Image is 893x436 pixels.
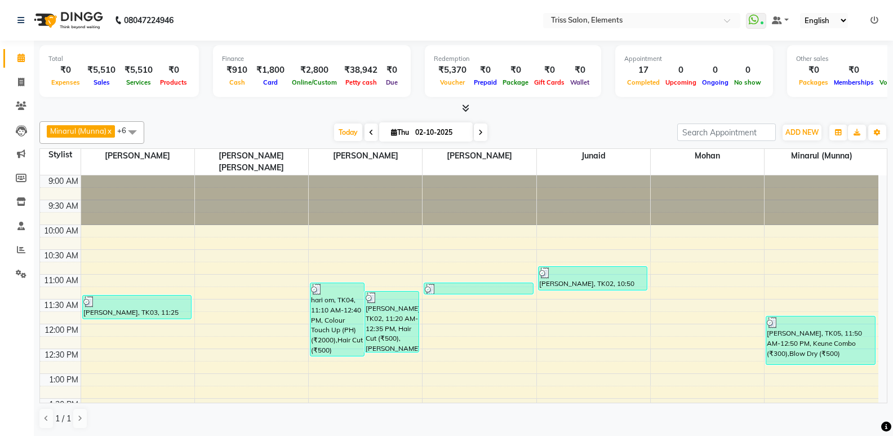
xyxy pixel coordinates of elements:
div: [PERSON_NAME], TK03, 11:25 AM-11:55 AM, Hair Cut (₹500) [83,296,191,319]
span: Mohan [651,149,764,163]
div: 1:00 PM [47,374,81,386]
span: Products [157,78,190,86]
div: [PERSON_NAME], TK03, 11:10 AM-11:25 AM, Threading (₹60) [424,283,532,294]
div: ₹910 [222,64,252,77]
span: No show [731,78,764,86]
div: ₹0 [382,64,402,77]
span: 1 / 1 [55,413,71,425]
div: ₹0 [157,64,190,77]
div: 0 [731,64,764,77]
div: ₹0 [531,64,567,77]
span: Memberships [831,78,877,86]
span: Expenses [48,78,83,86]
div: 0 [699,64,731,77]
span: Sales [91,78,113,86]
span: Prepaid [471,78,500,86]
span: Cash [226,78,248,86]
span: Petty cash [343,78,380,86]
span: ADD NEW [785,128,819,136]
div: ₹2,800 [289,64,340,77]
div: hari om, TK04, 11:10 AM-12:40 PM, Colour Touch Up (PH) (₹2000),Hair Cut (₹500) [310,283,364,356]
span: Ongoing [699,78,731,86]
div: 10:00 AM [42,225,81,237]
div: [PERSON_NAME], TK02, 10:50 AM-11:20 AM, Shave (₹300) [539,267,647,290]
div: ₹38,942 [340,64,382,77]
input: Search Appointment [677,124,776,141]
span: Thu [388,128,412,136]
button: ADD NEW [783,125,821,140]
div: 0 [663,64,699,77]
a: x [106,126,112,135]
div: [PERSON_NAME], TK05, 11:50 AM-12:50 PM, Keune Combo (₹300),Blow Dry (₹500) [766,316,875,364]
span: [PERSON_NAME] [PERSON_NAME] [195,149,308,175]
div: ₹0 [796,64,831,77]
div: 12:00 PM [42,324,81,336]
div: 12:30 PM [42,349,81,361]
span: Upcoming [663,78,699,86]
span: Due [383,78,401,86]
div: Total [48,54,190,64]
div: 1:30 PM [47,399,81,411]
img: logo [29,5,106,36]
span: Junaid [537,149,650,163]
input: 2025-10-02 [412,124,468,141]
div: ₹0 [48,64,83,77]
span: Card [260,78,281,86]
span: [PERSON_NAME] [81,149,194,163]
span: [PERSON_NAME] [309,149,422,163]
span: Minarul (Munna) [765,149,878,163]
span: [PERSON_NAME] [423,149,536,163]
div: 11:30 AM [42,300,81,311]
div: ₹1,800 [252,64,289,77]
div: [PERSON_NAME], TK02, 11:20 AM-12:35 PM, Hair Cut (₹500),[PERSON_NAME] Styling (₹350),SKF Combo (₹... [365,292,419,352]
div: 10:30 AM [42,250,81,262]
div: 17 [624,64,663,77]
div: ₹0 [831,64,877,77]
div: Stylist [40,149,81,161]
div: ₹5,510 [83,64,120,77]
span: Packages [796,78,831,86]
div: ₹0 [500,64,531,77]
span: Today [334,124,362,141]
div: Redemption [434,54,592,64]
span: Voucher [437,78,468,86]
span: Services [123,78,154,86]
div: ₹5,370 [434,64,471,77]
span: Completed [624,78,663,86]
span: Package [500,78,531,86]
span: Minarul (Munna) [50,126,106,135]
span: Gift Cards [531,78,567,86]
div: Appointment [624,54,764,64]
div: 11:00 AM [42,275,81,287]
b: 08047224946 [124,5,174,36]
span: Wallet [567,78,592,86]
div: 9:30 AM [46,200,81,212]
div: ₹5,510 [120,64,157,77]
div: ₹0 [567,64,592,77]
div: 9:00 AM [46,175,81,187]
div: ₹0 [471,64,500,77]
div: Finance [222,54,402,64]
span: Online/Custom [289,78,340,86]
span: +6 [117,126,135,135]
